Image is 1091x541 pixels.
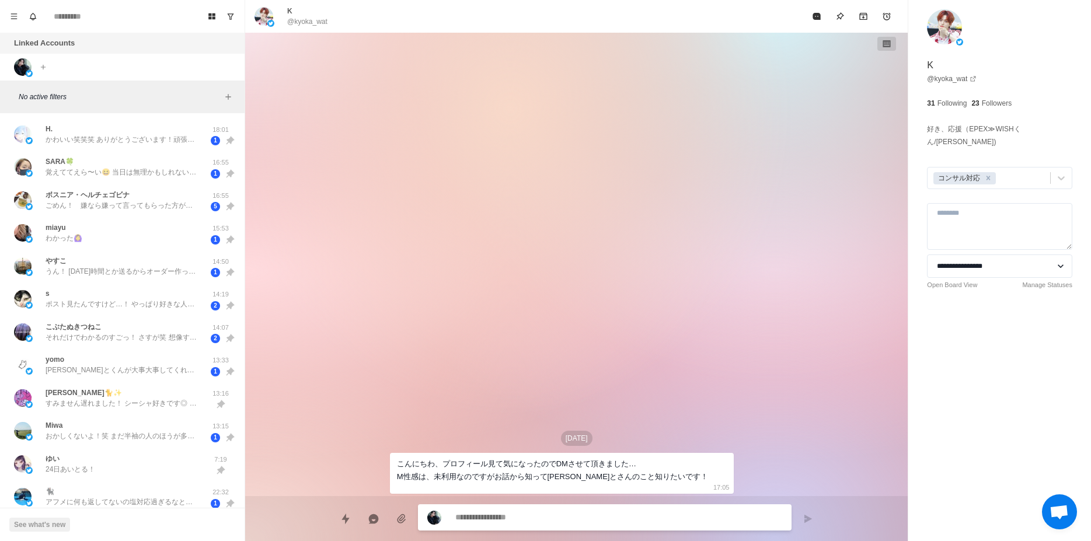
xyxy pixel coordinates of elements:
p: ゆい [46,453,60,464]
p: 13:15 [206,421,235,431]
p: Following [937,98,967,109]
img: picture [14,191,32,209]
p: 22:32 [206,487,235,497]
img: picture [26,269,33,276]
p: 14:19 [206,289,235,299]
p: うん！ [DATE]時間とか送るからオーダー作って！ 戦闘民族て(笑) 人によるか、、、 年内に中イキ出来るかなぁ🤔🤔 力かぁ、、確かに、、、 あれ届いたよ！ 先っぽはハルトくんの指より細いかも... [46,266,197,277]
p: SARA🍀 [46,156,74,167]
p: 16:55 [206,191,235,201]
p: Miwa [46,420,62,431]
img: picture [14,58,32,76]
p: こぶたぬきつねこ [46,322,102,332]
img: picture [956,39,963,46]
a: Open Board View [927,280,977,290]
button: Add media [390,507,413,530]
p: 15:53 [206,224,235,233]
p: ポスト見たんですけど…！ やっぱり好きな人にはなるべく可愛い姿を見てほしいって女心と、家から新宿までダル着では行けない！！笑 [46,299,197,309]
img: picture [255,7,273,26]
a: Manage Statuses [1022,280,1072,290]
button: Menu [5,7,23,26]
p: K [927,58,933,72]
img: picture [14,422,32,439]
button: Add account [36,60,50,74]
div: Remove コンサル対応 [982,172,995,184]
p: No active filters [19,92,221,102]
img: picture [14,323,32,341]
button: See what's new [9,518,70,532]
img: picture [927,9,962,44]
p: 好き、応援（EPEX≫WISHくん/[PERSON_NAME]) [927,123,1072,148]
p: 17:05 [713,481,730,494]
div: こんにちわ、プロフィール見て気になったのでDMさせて頂きました… M性感は、未利用なのですがお話から知って[PERSON_NAME]とさんのこと知りたいです！ [397,458,709,483]
p: 7:19 [206,455,235,465]
p: K [287,6,292,16]
img: picture [26,467,33,474]
img: picture [14,257,32,275]
img: picture [14,455,32,473]
span: 1 [211,169,220,179]
p: Linked Accounts [14,37,75,49]
img: picture [26,170,33,177]
p: [DATE] [561,431,592,446]
img: picture [14,224,32,242]
p: 31 [927,98,935,109]
span: 1 [211,235,220,245]
p: 23 [971,98,979,109]
p: ごめん！ 嫌なら嫌って言ってもらった方が私は助かるかも〜💦 言いづらいとは思うんだけど、戸惑っちゃうので…… [46,200,197,211]
img: picture [14,290,32,308]
button: Reply with AI [362,507,385,530]
button: Archive [852,5,875,28]
span: 1 [211,499,220,508]
img: picture [26,368,33,375]
img: picture [14,488,32,505]
p: 覚えててえら〜い😆 当日は無理かもしれないけど、予約するね！ [46,167,197,177]
div: コンサル対応 [935,172,982,184]
span: 1 [211,136,220,145]
p: アフメに何も返してないの塩対応過ぎるなと気づいたよ。(翌日北海道だったから許してね🙏) とっても楽しかったです！また予約するね☺️ [46,497,197,507]
p: yomo [46,354,64,365]
p: わかった🙆‍♀️ [46,233,82,243]
button: Pin [828,5,852,28]
p: s [46,288,50,299]
img: picture [14,125,32,143]
button: Board View [203,7,221,26]
button: Mark as read [805,5,828,28]
p: かわいい笑笑笑 ありがとうございます！頑張ります！！ そうですよ〜、ほんと全部いうんだから😂 私も愛してます🧸 [46,134,197,145]
p: miayu [46,222,66,233]
p: おかしくないよ！笑 まだ半袖の人のほうが多いくらいじゃない？ そうなら嬉しいー🤭 [PERSON_NAME]！大事なお話！ 仕事の部署が変わって東京行きが日帰りになったから今まで以上に会えるタイ... [46,431,197,441]
span: 1 [211,268,220,277]
img: picture [26,434,33,441]
p: 🐈‍⬛ [46,486,54,497]
p: [PERSON_NAME]とくんが大事大事してくれるから 私も自分のこと大事にできてる、とってもありがたいんだよう🙌🏻 んー！楽しみすぎてずっとポムポムプリン🍮聴いてる、浮かれぷりん🍮 [46,365,197,375]
p: すみません遅れました！ シーシャ好きです◎ 14日18時~120分オーダー作成させていただきます！ [46,398,197,409]
div: チャットを開く [1042,494,1077,529]
span: 2 [211,301,220,310]
p: 14:50 [206,257,235,267]
p: 14:07 [206,323,235,333]
p: ボスニア・ヘルチェゴビナ [46,190,130,200]
p: @kyoka_wat [287,16,327,27]
p: 13:33 [206,355,235,365]
button: Notifications [23,7,42,26]
img: picture [427,511,441,525]
span: 2 [211,334,220,343]
img: picture [26,236,33,243]
img: picture [14,356,32,374]
button: Quick replies [334,507,357,530]
img: picture [26,401,33,408]
p: それだけでわかるのすごっ！ さすが笑 想像するだけでヤバイやつやん😍 [46,332,197,343]
p: やすこ [46,256,67,266]
span: 1 [211,367,220,376]
img: picture [26,203,33,210]
p: Followers [982,98,1012,109]
span: 5 [211,202,220,211]
p: [PERSON_NAME]🐈️✨️ [46,388,122,398]
p: H. [46,124,53,134]
img: picture [14,158,32,176]
img: picture [26,335,33,342]
img: picture [26,302,33,309]
button: Add filters [221,90,235,104]
img: picture [26,70,33,77]
img: picture [26,137,33,144]
img: picture [267,20,274,27]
